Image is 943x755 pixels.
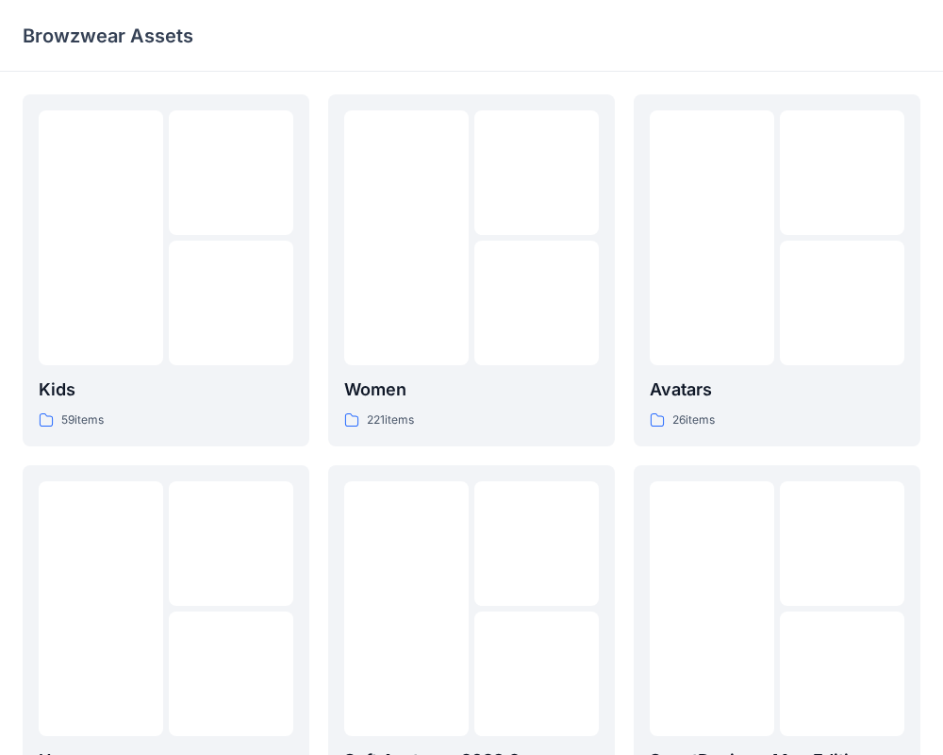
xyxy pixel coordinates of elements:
p: Avatars [650,377,904,403]
p: Women [344,377,599,403]
p: 59 items [61,411,104,430]
p: Browzwear Assets [23,23,193,49]
p: Kids [39,377,293,403]
p: 221 items [367,411,414,430]
a: Women221items [328,94,615,446]
a: Avatars26items [634,94,920,446]
a: Kids59items [23,94,309,446]
p: 26 items [672,411,715,430]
